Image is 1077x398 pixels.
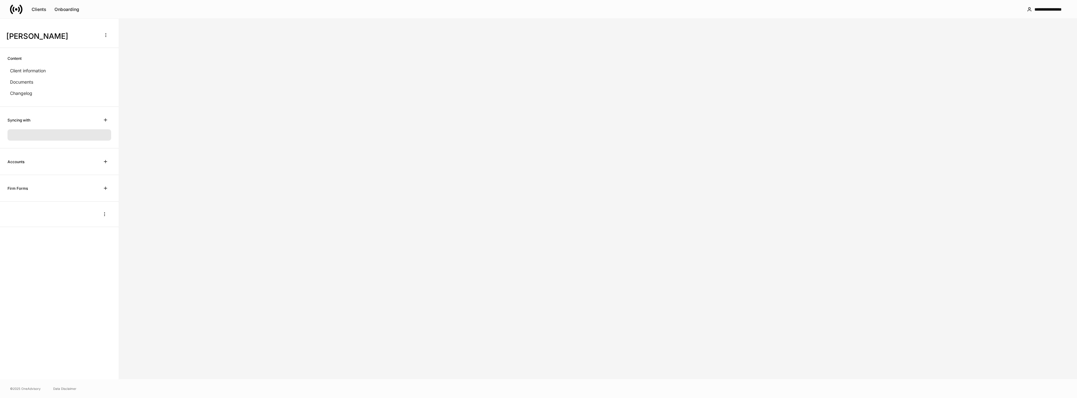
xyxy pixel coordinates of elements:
a: Changelog [8,88,111,99]
span: © 2025 OneAdvisory [10,386,41,391]
h6: Syncing with [8,117,30,123]
h6: Accounts [8,159,24,165]
div: Onboarding [54,7,79,12]
div: Clients [32,7,46,12]
p: Client information [10,68,46,74]
p: Documents [10,79,33,85]
button: Clients [28,4,50,14]
h3: [PERSON_NAME] [6,31,97,41]
a: Data Disclaimer [53,386,76,391]
h6: Firm Forms [8,185,28,191]
h6: Content [8,55,22,61]
a: Documents [8,76,111,88]
p: Changelog [10,90,32,96]
a: Client information [8,65,111,76]
button: Onboarding [50,4,83,14]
